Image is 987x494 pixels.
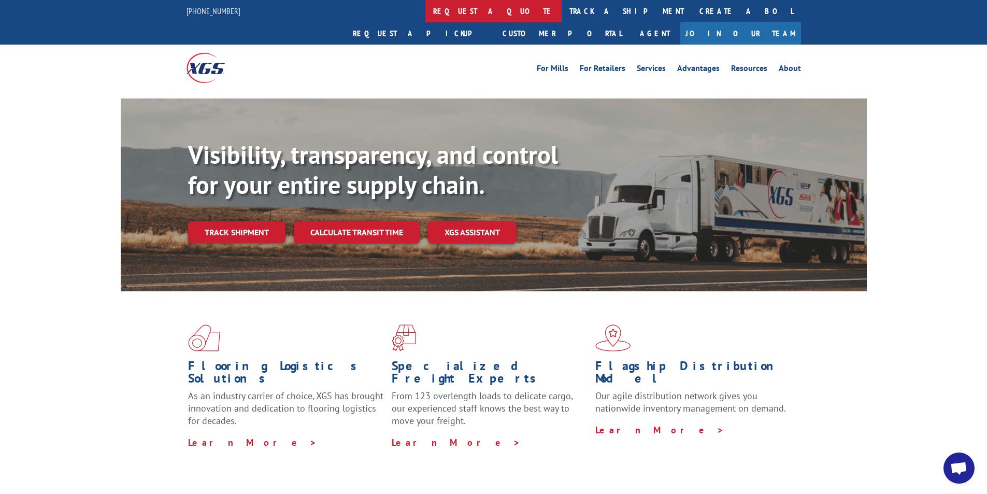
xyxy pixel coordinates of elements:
[392,390,588,436] p: From 123 overlength loads to delicate cargo, our experienced staff knows the best way to move you...
[537,64,568,76] a: For Mills
[595,324,631,351] img: xgs-icon-flagship-distribution-model-red
[345,22,495,45] a: Request a pickup
[495,22,630,45] a: Customer Portal
[595,424,724,436] a: Learn More >
[580,64,625,76] a: For Retailers
[188,436,317,448] a: Learn More >
[630,22,680,45] a: Agent
[188,138,558,201] b: Visibility, transparency, and control for your entire supply chain.
[595,390,786,414] span: Our agile distribution network gives you nationwide inventory management on demand.
[188,360,384,390] h1: Flooring Logistics Solutions
[392,360,588,390] h1: Specialized Freight Experts
[680,22,801,45] a: Join Our Team
[188,390,383,427] span: As an industry carrier of choice, XGS has brought innovation and dedication to flooring logistics...
[294,221,420,244] a: Calculate transit time
[637,64,666,76] a: Services
[188,221,285,243] a: Track shipment
[677,64,720,76] a: Advantages
[595,360,791,390] h1: Flagship Distribution Model
[392,436,521,448] a: Learn More >
[943,453,975,484] a: Open chat
[731,64,767,76] a: Resources
[187,6,240,16] a: [PHONE_NUMBER]
[188,324,220,351] img: xgs-icon-total-supply-chain-intelligence-red
[428,221,517,244] a: XGS ASSISTANT
[392,324,416,351] img: xgs-icon-focused-on-flooring-red
[779,64,801,76] a: About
